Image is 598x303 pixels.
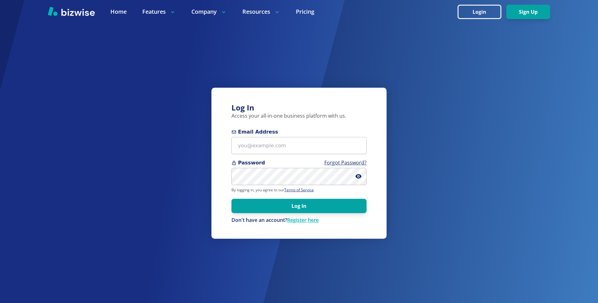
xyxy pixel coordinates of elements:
[242,8,280,16] p: Resources
[231,103,367,113] h3: Log In
[231,199,367,213] button: Log In
[48,7,95,16] img: Bizwise Logo
[231,159,367,167] span: Password
[296,8,314,16] a: Pricing
[231,217,367,224] div: Don't have an account?Register here
[142,8,176,16] p: Features
[231,217,367,224] p: Don't have an account?
[506,5,550,19] button: Sign Up
[231,137,367,154] input: you@example.com
[110,8,127,16] a: Home
[284,187,314,193] a: Terms of Service
[191,8,227,16] p: Company
[231,113,367,120] p: Access your all-in-one business platform with us.
[506,9,550,15] a: Sign Up
[231,188,367,193] p: By logging in, you agree to our .
[231,128,367,136] span: Email Address
[324,159,367,166] a: Forgot Password?
[458,5,501,19] button: Login
[458,9,506,15] a: Login
[287,217,319,223] a: Register here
